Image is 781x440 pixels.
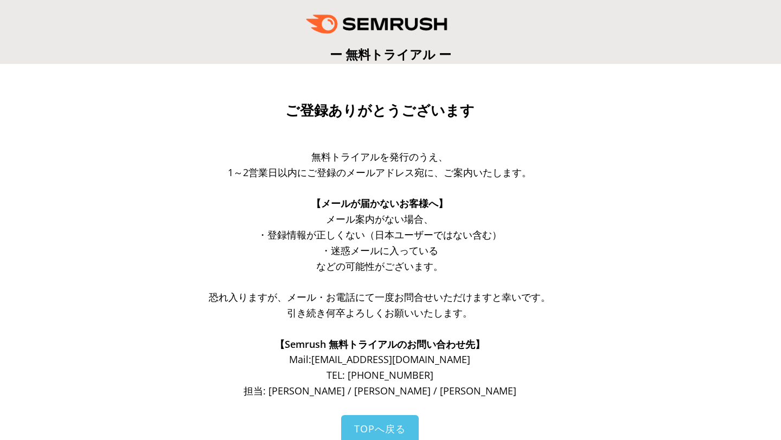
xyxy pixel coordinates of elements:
[275,338,485,351] span: 【Semrush 無料トライアルのお問い合わせ先】
[285,102,475,119] span: ご登録ありがとうございます
[287,306,472,319] span: 引き続き何卒よろしくお願いいたします。
[327,368,433,381] span: TEL: [PHONE_NUMBER]
[354,422,406,435] span: TOPへ戻る
[228,166,532,179] span: 1～2営業日以内にご登録のメールアドレス宛に、ご案内いたします。
[258,228,502,241] span: ・登録情報が正しくない（日本ユーザーではない含む）
[316,260,443,273] span: などの可能性がございます。
[311,197,448,210] span: 【メールが届かないお客様へ】
[311,150,448,163] span: 無料トライアルを発行のうえ、
[209,290,550,303] span: 恐れ入りますが、メール・お電話にて一度お問合せいただけますと幸いです。
[326,212,433,225] span: メール案内がない場合、
[289,353,470,366] span: Mail: [EMAIL_ADDRESS][DOMAIN_NAME]
[244,384,516,397] span: 担当: [PERSON_NAME] / [PERSON_NAME] / [PERSON_NAME]
[330,46,451,63] span: ー 無料トライアル ー
[321,244,438,257] span: ・迷惑メールに入っている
